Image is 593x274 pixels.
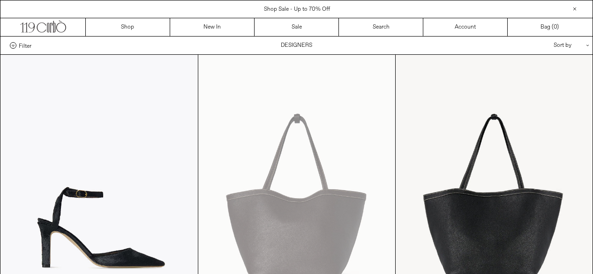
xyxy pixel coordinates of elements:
[339,18,423,36] a: Search
[554,23,557,31] span: 0
[170,18,255,36] a: New In
[423,18,508,36] a: Account
[264,6,330,13] a: Shop Sale - Up to 70% Off
[508,18,592,36] a: Bag ()
[86,18,170,36] a: Shop
[19,42,31,49] span: Filter
[554,23,559,31] span: )
[499,37,583,54] div: Sort by
[255,18,339,36] a: Sale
